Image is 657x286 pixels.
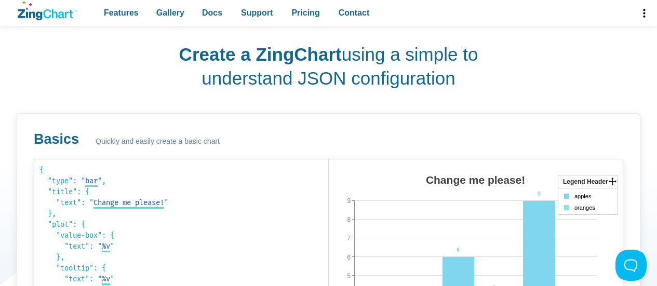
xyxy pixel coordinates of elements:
[85,176,98,185] span: bar
[18,1,76,20] a: ZingChart Logo. Click to return to the homepage
[202,6,222,20] span: Docs
[179,44,342,64] strong: Create a ZingChart
[102,242,110,251] span: %v
[96,135,220,148] span: Quickly and easily create a basic chart
[34,130,79,148] h3: Basics
[177,43,480,90] h2: using a simple to understand JSON configuration
[102,275,110,283] span: %v
[339,6,370,20] span: Contact
[291,6,319,20] span: Pricing
[104,6,139,20] span: Features
[241,6,273,20] span: Support
[156,6,184,20] span: Gallery
[615,250,647,281] iframe: Toggle Customer Support
[563,178,608,185] tspan: Legend Header
[93,198,164,207] span: Change me please!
